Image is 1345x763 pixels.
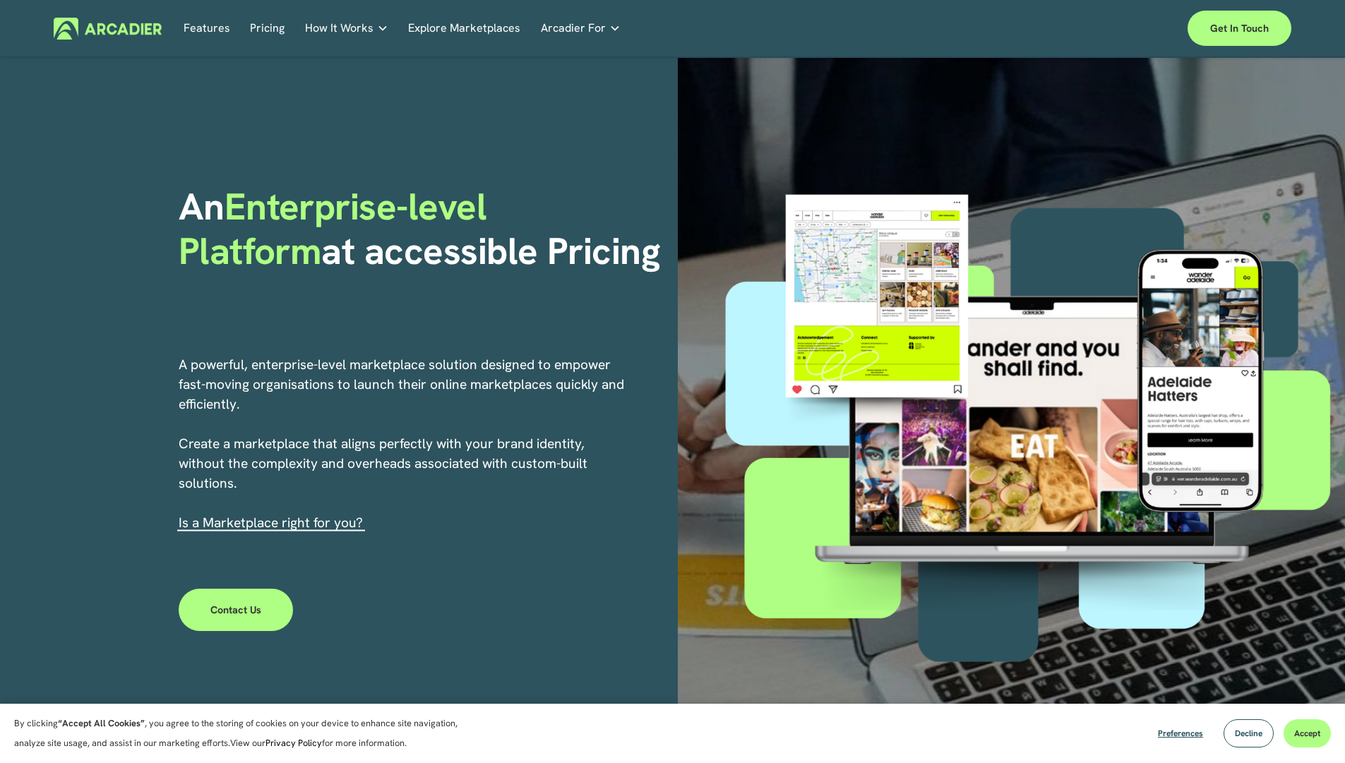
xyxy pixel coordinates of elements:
[179,182,496,275] span: Enterprise-level Platform
[58,717,145,729] strong: “Accept All Cookies”
[305,18,373,38] span: How It Works
[1235,728,1262,739] span: Decline
[14,714,473,753] p: By clicking , you agree to the storing of cookies on your device to enhance site navigation, anal...
[182,514,363,531] a: s a Marketplace right for you?
[541,18,606,38] span: Arcadier For
[179,514,363,531] span: I
[54,18,162,40] img: Arcadier
[179,589,294,631] a: Contact Us
[1224,719,1274,747] button: Decline
[179,185,668,273] h1: An at accessible Pricing
[184,18,230,40] a: Features
[250,18,285,40] a: Pricing
[179,355,626,533] p: A powerful, enterprise-level marketplace solution designed to empower fast-moving organisations t...
[1274,695,1345,763] iframe: Chat Widget
[1188,11,1291,46] a: Get in touch
[305,18,388,40] a: folder dropdown
[1147,719,1214,747] button: Preferences
[265,737,322,749] a: Privacy Policy
[541,18,621,40] a: folder dropdown
[1158,728,1203,739] span: Preferences
[408,18,520,40] a: Explore Marketplaces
